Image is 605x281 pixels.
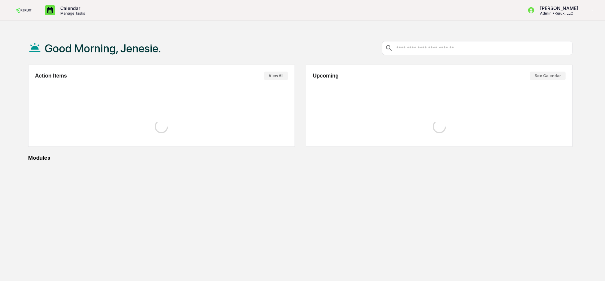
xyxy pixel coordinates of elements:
h1: Good Morning, Jenesie. [45,42,161,55]
p: Calendar [55,5,88,11]
h2: Action Items [35,73,67,79]
button: View All [264,72,288,80]
h2: Upcoming [313,73,339,79]
img: logo [16,8,32,12]
p: Admin • Kerux, LLC [535,11,581,16]
p: Manage Tasks [55,11,88,16]
p: [PERSON_NAME] [535,5,581,11]
div: Modules [28,155,573,161]
button: See Calendar [530,72,566,80]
